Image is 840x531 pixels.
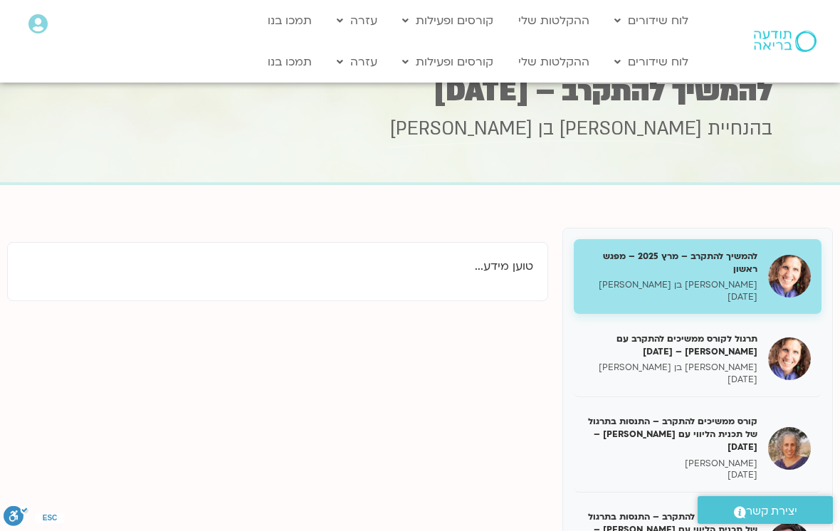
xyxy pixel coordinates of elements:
p: [DATE] [584,291,757,303]
h5: תרגול לקורס ממשיכים להתקרב עם [PERSON_NAME] – [DATE] [584,332,757,358]
img: קורס ממשיכים להתקרב – התנסות בתרגול של תכנית הליווי עם שגית – 07/03/25 [768,427,811,470]
p: טוען מידע... [22,257,533,276]
a: קורסים ופעילות [395,48,500,75]
span: יצירת קשר [746,502,797,521]
a: ההקלטות שלי [511,48,597,75]
p: [PERSON_NAME] [584,458,757,470]
p: [PERSON_NAME] בן [PERSON_NAME] [584,362,757,374]
a: תמכו בנו [261,48,319,75]
a: יצירת קשר [698,496,833,524]
a: תמכו בנו [261,7,319,34]
a: קורסים ופעילות [395,7,500,34]
img: תודעה בריאה [754,31,817,52]
h5: קורס ממשיכים להתקרב – התנסות בתרגול של תכנית הליווי עם [PERSON_NAME] – [DATE] [584,415,757,454]
a: לוח שידורים [607,7,695,34]
a: עזרה [330,48,384,75]
h1: להמשיך להתקרב – [DATE] [68,78,772,105]
a: ההקלטות שלי [511,7,597,34]
a: לוח שידורים [607,48,695,75]
span: בהנחיית [708,116,772,142]
p: [DATE] [584,469,757,481]
img: להמשיך להתקרב – מרץ 2025 – מפגש ראשון [768,255,811,298]
p: [PERSON_NAME] בן [PERSON_NAME] [584,279,757,291]
h5: להמשיך להתקרב – מרץ 2025 – מפגש ראשון [584,250,757,275]
img: תרגול לקורס ממשיכים להתקרב עם שאניה – 05/03/25 [768,337,811,380]
p: [DATE] [584,374,757,386]
a: עזרה [330,7,384,34]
